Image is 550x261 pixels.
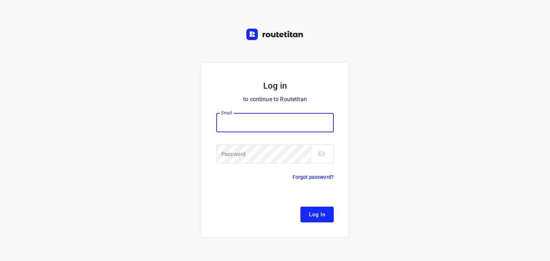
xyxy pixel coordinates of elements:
p: Forgot password? [293,173,334,181]
button: toggle password visibility [314,147,329,161]
p: to continue to Routetitan [216,94,334,104]
button: Log In [300,207,334,222]
h5: Log in [216,80,334,92]
img: Routetitan [246,29,304,40]
span: Log In [309,210,325,219]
